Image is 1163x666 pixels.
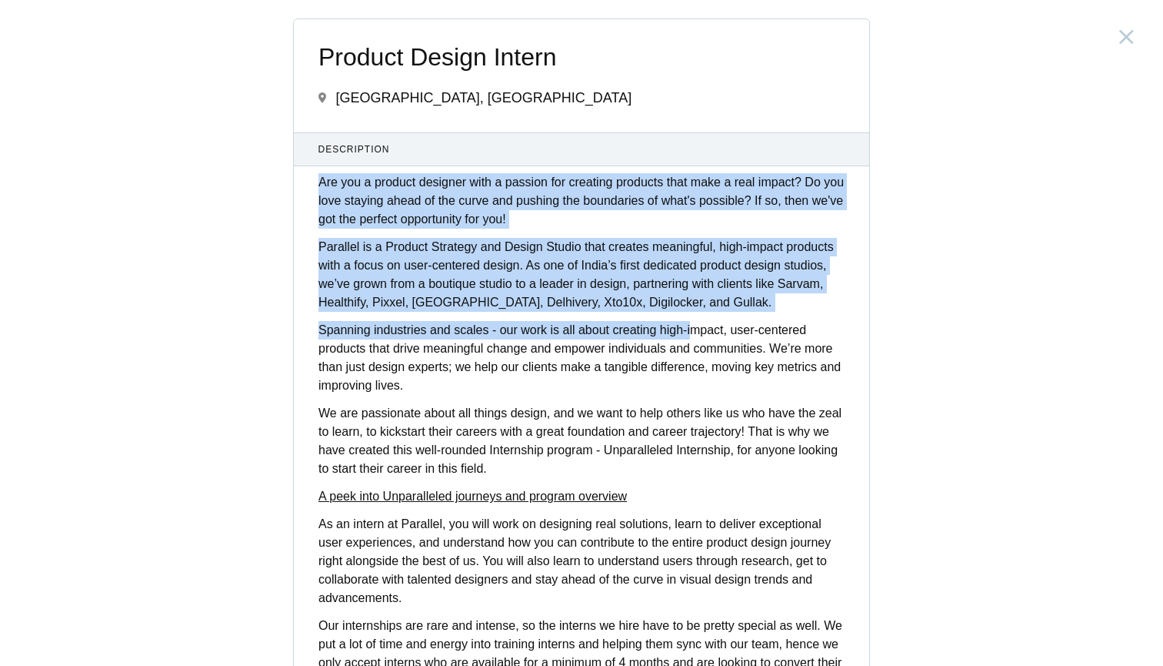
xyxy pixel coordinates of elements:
[335,90,631,105] span: [GEOGRAPHIC_DATA], [GEOGRAPHIC_DATA]
[318,142,845,156] span: Description
[318,44,845,71] span: Product Design Intern
[483,462,486,475] strong: .
[318,321,845,395] p: Spanning industries and scales - our work is all about creating high-impact, user-centered produc...
[318,173,845,229] p: Are you a product designer with a passion for creating products that make a real impact? Do you l...
[318,404,845,478] p: We are passionate about all things design, and we want to help others like us who have the zeal t...
[318,490,627,503] a: A peek into Unparalleled journeys and program overview
[318,515,845,607] p: As an intern at Parallel, you will work on designing real solutions, learn to deliver exceptional...
[318,238,845,312] p: Parallel is a Product Strategy and Design Studio that creates meaningful, high-impact products wi...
